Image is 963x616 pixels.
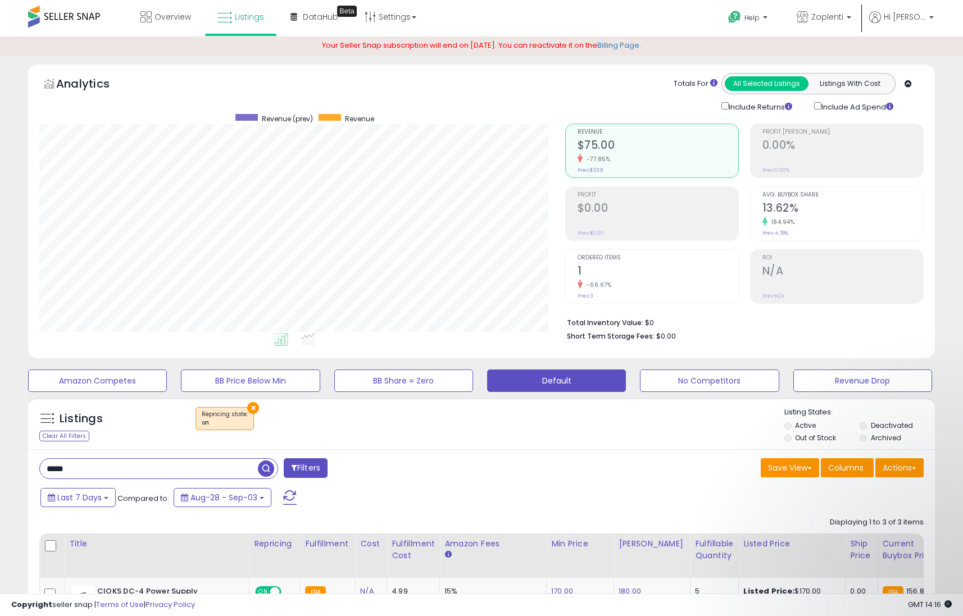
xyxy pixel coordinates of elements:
small: Prev: 3 [578,293,593,299]
div: seller snap | | [11,600,195,610]
strong: Copyright [11,599,52,610]
span: Overview [155,11,191,22]
span: ON [256,587,270,596]
small: Prev: $339 [578,167,603,174]
small: Prev: 0.00% [762,167,789,174]
button: No Competitors [640,369,779,392]
span: Zoplenti [811,11,843,22]
span: DataHub [303,11,338,22]
div: Fulfillable Quantity [695,538,734,562]
span: Avg. Buybox Share [762,192,923,198]
span: ROI [762,255,923,261]
span: Your Seller Snap subscription will end on [DATE]. You can reactivate it on the . [322,40,641,51]
img: 3148CAYdGfL._SL40_.jpg [72,586,94,609]
a: 170.00 [551,586,573,597]
button: Save View [761,458,819,477]
h5: Analytics [56,76,131,94]
a: Terms of Use [96,599,144,610]
button: Actions [875,458,924,477]
a: 180.00 [619,586,641,597]
small: FBA [305,586,326,599]
b: Short Term Storage Fees: [567,331,655,341]
button: Amazon Competes [28,369,167,392]
div: 15% [444,586,538,596]
button: Aug-28 - Sep-03 [174,488,271,507]
b: CIOKS DC-4 Power Supply [97,586,234,600]
div: Tooltip anchor [337,6,357,17]
h2: 1 [578,264,738,280]
button: BB Share = Zero [334,369,473,392]
div: Include Returns [713,100,806,113]
div: Displaying 1 to 3 of 3 items [830,517,924,528]
div: Clear All Filters [39,431,89,441]
label: Active [795,421,816,430]
div: Min Price [551,538,609,550]
label: Deactivated [871,421,913,430]
span: Aug-28 - Sep-03 [190,492,257,503]
div: on [202,419,248,427]
span: Revenue [578,129,738,135]
small: Amazon Fees. [444,550,451,560]
span: Repricing state : [202,410,248,427]
h2: $75.00 [578,139,738,154]
i: Get Help [728,10,742,24]
b: Total Inventory Value: [567,318,643,327]
small: -66.67% [583,281,612,289]
span: Hi [PERSON_NAME] [884,11,926,22]
div: Amazon Fees [444,538,542,550]
div: 5 [695,586,730,596]
h2: 0.00% [762,139,923,154]
span: Profit [PERSON_NAME] [762,129,923,135]
span: $0.00 [656,331,676,341]
h2: N/A [762,264,923,280]
span: OFF [280,587,298,596]
button: Revenue Drop [793,369,932,392]
button: × [247,402,259,414]
label: Out of Stock [795,433,836,442]
span: Help [744,13,760,22]
a: Privacy Policy [146,599,195,610]
a: Hi [PERSON_NAME] [869,11,934,36]
div: Fulfillment [305,538,351,550]
div: Repricing [254,538,296,550]
span: Revenue (prev) [262,114,313,124]
li: $0 [567,315,915,328]
a: N/A [360,586,374,597]
small: Prev: N/A [762,293,784,299]
label: Archived [871,433,901,442]
span: Profit [578,192,738,198]
button: Listings With Cost [808,76,892,91]
h2: 13.62% [762,202,923,217]
button: Default [487,369,626,392]
span: Listings [235,11,264,22]
span: Ordered Items [578,255,738,261]
div: Totals For [674,79,717,89]
a: Help [719,2,779,36]
p: Listing States: [784,407,935,418]
small: 184.94% [767,218,795,226]
small: -77.85% [583,155,611,163]
div: Fulfillment Cost [392,538,435,562]
span: Last 7 Days [57,492,102,503]
div: Include Ad Spend [806,100,911,113]
small: Prev: $0.00 [578,230,604,236]
div: [PERSON_NAME] [619,538,685,550]
span: Columns [828,462,864,473]
span: Compared to: [117,493,169,504]
button: BB Price Below Min [181,369,320,392]
a: Billing Page [597,40,639,51]
h5: Listings [60,411,103,427]
span: Revenue [345,114,374,124]
button: Filters [284,458,328,478]
div: Title [69,538,244,550]
div: 4.99 [392,586,431,596]
button: All Selected Listings [725,76,808,91]
button: Last 7 Days [40,488,116,507]
h2: $0.00 [578,202,738,217]
small: Prev: 4.78% [762,230,788,236]
button: Columns [821,458,874,477]
div: Cost [360,538,382,550]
